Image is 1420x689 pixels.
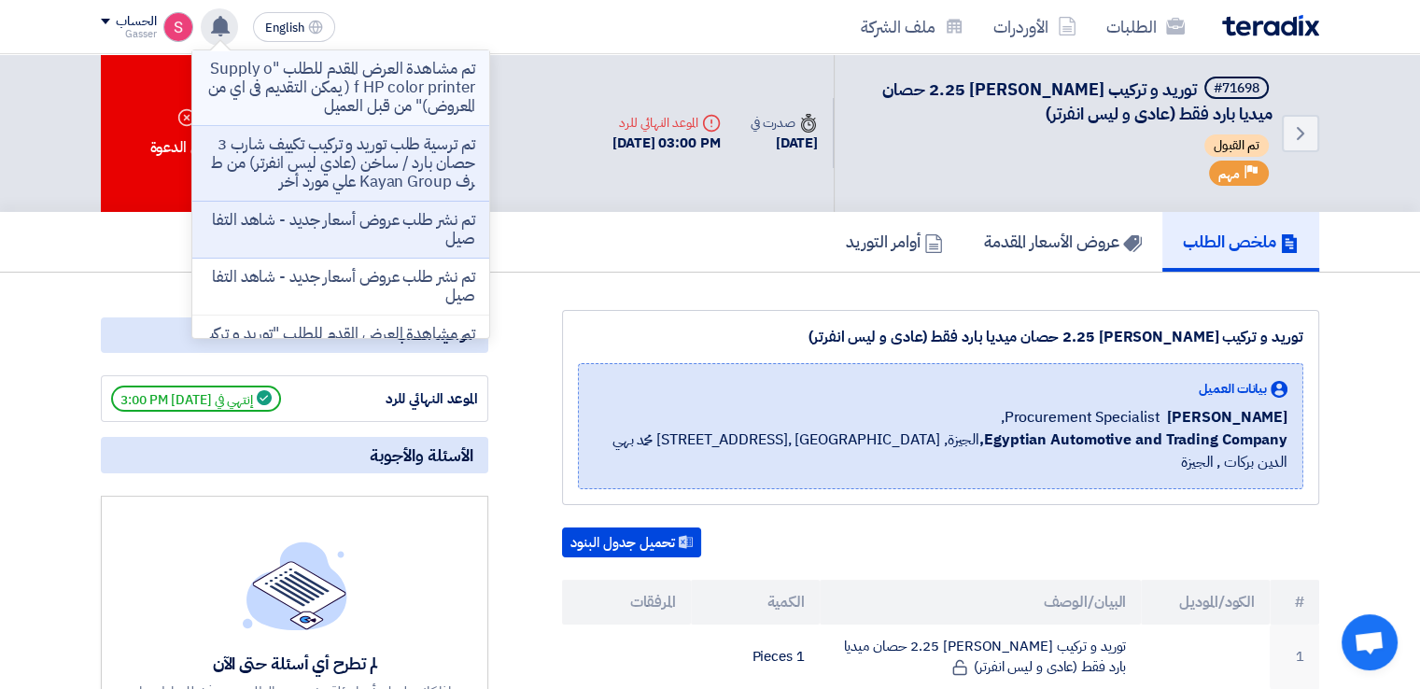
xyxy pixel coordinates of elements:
img: empty_state_list.svg [243,541,347,629]
div: [DATE] [751,133,818,154]
div: لم تطرح أي أسئلة حتى الآن [136,653,454,674]
p: تم نشر طلب عروض أسعار جديد - شاهد التفاصيل [207,268,474,305]
span: الجيزة, [GEOGRAPHIC_DATA] ,[STREET_ADDRESS] محمد بهي الدين بركات , الجيزة [594,429,1287,473]
p: تم ترسية طلب توريد و تركيب تكييف شارب 3 حصان بارد / ساخن (عادي ليس انفرتر) من طرف Kayan Group علي... [207,135,474,191]
div: مواعيد الطلب [101,317,488,353]
div: Gasser [101,29,156,39]
h5: توريد و تركيب تكييف كاريير 2.25 حصان ميديا بارد فقط (عادى و ليس انفرتر) [857,77,1272,125]
td: توريد و تركيب [PERSON_NAME] 2.25 حصان ميديا بارد فقط (عادى و ليس انفرتر) [820,625,1142,689]
th: الكمية [691,580,820,625]
div: الموعد النهائي للرد [612,113,721,133]
a: ملخص الطلب [1162,212,1319,272]
h5: أوامر التوريد [846,231,943,252]
span: توريد و تركيب [PERSON_NAME] 2.25 حصان ميديا بارد فقط (عادى و ليس انفرتر) [882,77,1272,126]
p: تم نشر طلب عروض أسعار جديد - شاهد التفاصيل [207,211,474,248]
div: صدرت في [751,113,818,133]
a: الطلبات [1091,5,1200,49]
span: English [265,21,304,35]
span: Procurement Specialist, [1001,406,1160,429]
span: الأسئلة والأجوبة [370,444,473,466]
a: الأوردرات [978,5,1091,49]
img: Teradix logo [1222,15,1319,36]
span: [PERSON_NAME] [1167,406,1287,429]
td: 1 Pieces [691,625,820,689]
div: الموعد النهائي للرد [338,388,478,410]
div: [DATE] 03:00 PM [612,133,721,154]
a: أوامر التوريد [825,212,963,272]
button: تحميل جدول البنود [562,527,701,557]
b: Egyptian Automotive and Trading Company, [979,429,1287,451]
th: المرفقات [562,580,691,625]
div: Open chat [1342,614,1398,670]
td: 1 [1270,625,1319,689]
th: الكود/الموديل [1141,580,1270,625]
span: بيانات العميل [1199,379,1267,399]
div: توريد و تركيب [PERSON_NAME] 2.25 حصان ميديا بارد فقط (عادى و ليس انفرتر) [578,326,1303,348]
span: مهم [1218,165,1240,183]
h5: عروض الأسعار المقدمة [984,231,1142,252]
div: #71698 [1214,82,1259,95]
span: تم القبول [1204,134,1269,157]
button: English [253,12,335,42]
div: الحساب [116,14,156,30]
h5: ملخص الطلب [1183,231,1299,252]
a: ملف الشركة [846,5,978,49]
span: إنتهي في [DATE] 3:00 PM [111,386,281,412]
th: # [1270,580,1319,625]
a: عروض الأسعار المقدمة [963,212,1162,272]
div: رفض الدعوة [101,54,269,212]
img: unnamed_1748516558010.png [163,12,193,42]
th: البيان/الوصف [820,580,1142,625]
p: تم مشاهدة العرض المقدم للطلب "توريد و تركيب تكييف شارب 3 حصان بارد / ساخن (عادي ليس انفرتر)" من ق... [207,325,474,381]
p: تم مشاهدة العرض المقدم للطلب "Supply of HP color printer ( يمكن التقديم فى اي من المعروض)" من قبل... [207,60,474,116]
